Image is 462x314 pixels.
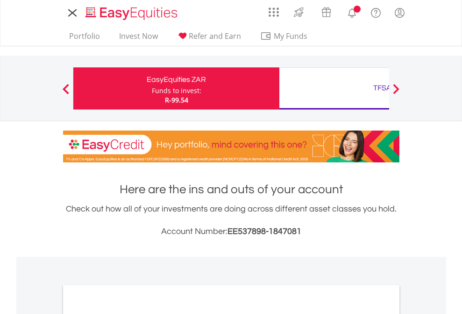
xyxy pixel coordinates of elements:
img: EasyCredit Promotion Banner [63,131,399,162]
a: Refer and Earn [173,31,245,46]
img: vouchers-v2.svg [319,5,334,20]
span: My Funds [260,30,321,42]
div: Check out how all of your investments are doing across different asset classes you hold. [63,203,399,238]
a: FAQ's and Support [364,2,388,21]
a: My Profile [388,2,412,23]
a: Notifications [340,2,364,21]
img: EasyEquities_Logo.png [84,6,181,21]
span: R-99.54 [165,95,188,104]
button: Previous [57,88,75,98]
div: EasyEquities ZAR [79,73,274,86]
img: thrive-v2.svg [291,5,306,20]
a: Home page [82,2,181,21]
h3: Account Number: [63,225,399,238]
div: Funds to invest: [152,86,201,95]
a: Vouchers [313,2,340,20]
h1: Here are the ins and outs of your account [63,181,399,198]
a: Invest Now [115,31,162,46]
span: EE537898-1847081 [227,227,301,236]
button: Next [387,88,405,98]
a: Portfolio [65,31,104,46]
span: Refer and Earn [189,31,241,41]
a: AppsGrid [263,2,285,17]
img: grid-menu-icon.svg [269,7,279,17]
